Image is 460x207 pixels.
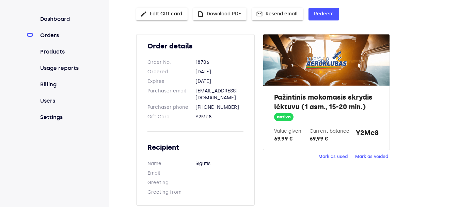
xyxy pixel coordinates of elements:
label: Value given [274,128,301,134]
a: Billing [39,80,84,89]
a: Dashboard [39,15,84,23]
strong: Y2Mc8 [356,128,379,143]
h2: Order details [147,41,243,51]
dd: Sigutis [195,160,243,167]
label: Current balance [310,128,349,134]
span: Download PDF [199,10,241,18]
span: edit [140,11,147,17]
span: Edit Gift card [142,10,182,18]
h2: Pažintinis mokomasis skrydis lėktuvu (1 asm., 15-20 min.) [274,92,378,112]
span: active [274,114,294,120]
h2: Recipient [147,143,243,152]
dt: Gift Card [147,114,195,120]
button: Edit Gift card [136,8,188,20]
dt: Purchaser phone [147,104,195,111]
dt: Expires [147,78,195,85]
span: Mark as voided [355,153,388,161]
a: Settings [39,113,84,121]
dt: Greeting from [147,189,195,196]
dd: Y2Mc8 [195,114,243,120]
span: Redeem [314,10,334,18]
dd: [PHONE_NUMBER] [195,104,243,111]
dt: Name [147,160,195,167]
button: Mark as voided [353,151,390,162]
dd: [DATE] [195,78,243,85]
button: Download PDF [193,8,247,20]
a: Orders [39,31,84,40]
button: Resend email [252,8,303,20]
dd: 18706 [195,59,243,66]
button: Mark as used [317,151,349,162]
a: Users [39,97,84,105]
dt: Order No. [147,59,195,66]
dd: [DATE] [195,69,243,75]
div: 69,99 € [310,135,349,143]
button: Redeem [308,8,339,20]
div: 69,99 € [274,135,301,143]
dt: Ordered [147,69,195,75]
dt: Purchaser email [147,88,195,101]
span: Mark as used [318,153,348,161]
dd: [EMAIL_ADDRESS][DOMAIN_NAME] [195,88,243,101]
dt: Greeting [147,179,195,186]
a: Products [39,48,84,56]
a: Edit Gift card [136,10,188,16]
a: Usage reports [39,64,84,72]
span: insert_drive_file [197,11,204,17]
dt: Email [147,170,195,177]
span: Resend email [257,10,298,18]
span: mail [256,11,263,17]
